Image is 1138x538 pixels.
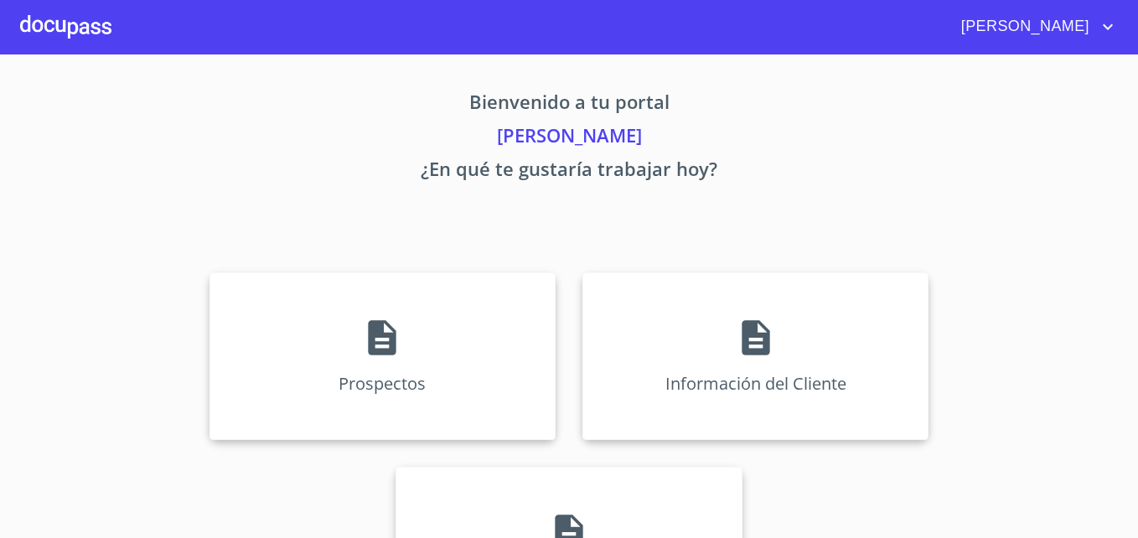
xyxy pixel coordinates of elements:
[949,13,1098,40] span: [PERSON_NAME]
[665,372,846,395] p: Información del Cliente
[339,372,426,395] p: Prospectos
[53,155,1085,189] p: ¿En qué te gustaría trabajar hoy?
[53,88,1085,122] p: Bienvenido a tu portal
[53,122,1085,155] p: [PERSON_NAME]
[949,13,1118,40] button: account of current user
